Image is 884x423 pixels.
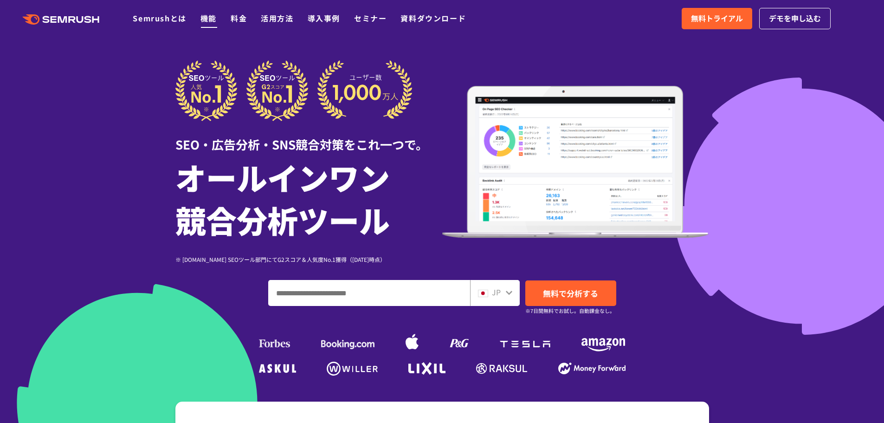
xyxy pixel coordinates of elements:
a: Semrushとは [133,13,186,24]
a: 無料トライアル [682,8,752,29]
span: デモを申し込む [769,13,821,25]
small: ※7日間無料でお試し。自動課金なし。 [525,306,615,315]
a: デモを申し込む [759,8,831,29]
a: 活用方法 [261,13,293,24]
h1: オールインワン 競合分析ツール [175,156,442,241]
a: 機能 [200,13,217,24]
a: 資料ダウンロード [400,13,466,24]
a: 無料で分析する [525,280,616,306]
a: 料金 [231,13,247,24]
a: 導入事例 [308,13,340,24]
div: SEO・広告分析・SNS競合対策をこれ一つで。 [175,121,442,153]
span: JP [492,286,501,298]
span: 無料で分析する [543,287,598,299]
span: 無料トライアル [691,13,743,25]
div: ※ [DOMAIN_NAME] SEOツール部門にてG2スコア＆人気度No.1獲得（[DATE]時点） [175,255,442,264]
a: セミナー [354,13,387,24]
input: ドメイン、キーワードまたはURLを入力してください [269,280,470,306]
